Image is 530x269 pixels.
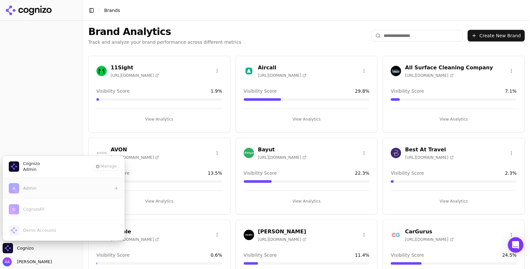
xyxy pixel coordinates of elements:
button: View Analytics [244,114,370,124]
h3: Best At Travel [405,146,453,154]
button: Close organization switcher [3,243,34,253]
span: [URL][DOMAIN_NAME] [258,73,306,78]
span: [URL][DOMAIN_NAME] [258,237,306,242]
h3: Aircall [258,64,306,72]
span: 24.5 % [502,252,517,258]
div: List of all organization memberships [2,178,125,241]
div: Open Intercom Messenger [508,237,524,253]
h1: Brand Analytics [88,26,241,38]
span: Visibility Score [244,170,277,176]
button: View Analytics [244,196,370,206]
img: Aircall [244,66,254,76]
img: Bayut [244,148,254,158]
span: [PERSON_NAME] [14,259,52,265]
span: [URL][DOMAIN_NAME] [405,237,453,242]
h3: CarGurus [405,228,453,236]
button: Open user button [3,257,52,266]
span: [URL][DOMAIN_NAME] [111,73,159,78]
span: Cognizo [17,245,34,251]
span: 11.4 % [355,252,369,258]
img: Buck Mason [244,230,254,240]
img: CarGurus [391,230,401,240]
span: Visibility Score [391,252,424,258]
span: Visibility Score [96,252,129,258]
img: Cognizo [3,243,13,253]
span: 29.8 % [355,88,369,94]
span: [URL][DOMAIN_NAME] [405,155,453,160]
span: [URL][DOMAIN_NAME] [111,237,159,242]
h3: Bayut [258,146,306,154]
span: Visibility Score [391,170,424,176]
p: Track and analyze your brand performance across different metrics [88,39,241,45]
span: 1.9 % [211,88,222,94]
span: 7.1 % [505,88,517,94]
span: [URL][DOMAIN_NAME] [111,155,159,160]
span: Admin [23,167,40,172]
nav: breadcrumb [104,7,120,14]
span: 13.5 % [208,170,222,176]
img: 11Sight [96,66,107,76]
span: Visibility Score [391,88,424,94]
span: Visibility Score [96,88,129,94]
h3: [PERSON_NAME] [258,228,306,236]
h3: Bubble [111,228,159,236]
button: View Analytics [391,196,517,206]
span: [URL][DOMAIN_NAME] [405,73,453,78]
h3: 11Sight [111,64,159,72]
img: All Surface Cleaning Company [391,66,401,76]
span: Visibility Score [244,252,277,258]
span: [URL][DOMAIN_NAME] [258,155,306,160]
img: AVON [96,148,107,158]
button: View Analytics [96,196,222,206]
span: 0.6 % [211,252,222,258]
img: Best At Travel [391,148,401,158]
span: Cognizo [23,161,40,167]
button: View Analytics [391,114,517,124]
h3: AVON [111,146,159,154]
img: Cognizo [9,161,19,172]
h3: All Surface Cleaning Company [405,64,493,72]
button: View Analytics [96,114,222,124]
span: 22.3 % [355,170,369,176]
span: 2.3 % [505,170,517,176]
img: Alp Aysan [3,257,12,266]
span: Visibility Score [244,88,277,94]
span: Brands [104,8,120,13]
button: Create New Brand [468,30,525,41]
div: Cognizo is active [3,156,125,241]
